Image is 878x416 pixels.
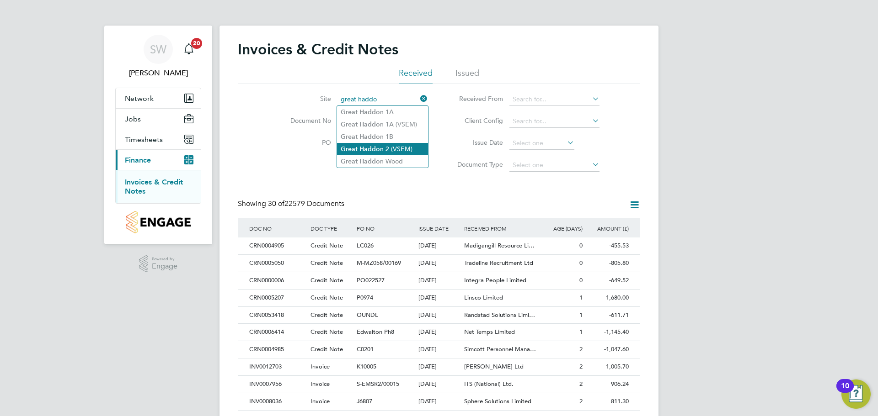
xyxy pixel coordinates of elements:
[585,376,631,393] div: 906.24
[416,324,462,341] div: [DATE]
[116,170,201,203] div: Finance
[579,380,583,388] span: 2
[337,93,428,106] input: Search for...
[341,145,358,153] b: Great
[357,345,374,353] span: C0201
[579,294,583,301] span: 1
[416,358,462,375] div: [DATE]
[337,155,428,168] li: n Wood
[357,311,378,319] span: OUNDL
[126,211,190,233] img: countryside-properties-logo-retina.png
[311,363,330,370] span: Invoice
[464,363,524,370] span: [PERSON_NAME] Ltd
[579,363,583,370] span: 2
[357,259,401,267] span: M-MZ058/00169
[579,259,583,267] span: 0
[311,397,330,405] span: Invoice
[152,263,177,270] span: Engage
[357,380,399,388] span: S-EMSR2/00015
[337,143,428,155] li: n 2 (VSEM)
[455,68,479,84] li: Issued
[337,131,428,143] li: n 1B
[359,121,380,128] b: Haddo
[115,68,201,79] span: Stephen Wilkins
[464,259,533,267] span: Tradeline Recruitment Ltd
[247,237,308,254] div: CRN0004905
[585,237,631,254] div: -455.53
[247,218,308,239] div: DOC NO
[238,199,346,209] div: Showing
[116,88,201,108] button: Network
[125,178,183,195] a: Invoices & Credit Notes
[311,294,343,301] span: Credit Note
[359,108,380,116] b: Haddo
[247,290,308,306] div: CRN0005207
[464,345,536,353] span: Simcott Personnel Mana…
[278,138,331,147] label: PO
[509,137,574,150] input: Select one
[357,294,373,301] span: P0974
[357,276,385,284] span: PO022527
[509,159,600,172] input: Select one
[585,290,631,306] div: -1,680.00
[341,121,358,128] b: Great
[247,393,308,410] div: INV0008036
[116,109,201,129] button: Jobs
[337,106,428,118] li: n 1A
[585,307,631,324] div: -611.71
[464,242,535,249] span: Madigangill Resource Li…
[247,324,308,341] div: CRN0006414
[585,218,631,239] div: AMOUNT (£)
[247,307,308,324] div: CRN0053418
[357,363,376,370] span: K10005
[116,129,201,149] button: Timesheets
[841,386,849,398] div: 10
[341,133,358,141] b: Great
[357,242,374,249] span: LC026
[104,26,212,244] nav: Main navigation
[579,397,583,405] span: 2
[191,38,202,49] span: 20
[247,341,308,358] div: CRN0004985
[841,379,871,409] button: Open Resource Center, 10 new notifications
[585,341,631,358] div: -1,047.60
[450,95,503,103] label: Received From
[416,255,462,272] div: [DATE]
[278,116,331,125] label: Document No
[354,218,416,239] div: PO NO
[579,311,583,319] span: 1
[247,376,308,393] div: INV0007956
[464,311,535,319] span: Randstad Solutions Limi…
[311,328,343,336] span: Credit Note
[357,328,394,336] span: Edwalton Ph8
[464,328,515,336] span: Net Temps Limited
[311,259,343,267] span: Credit Note
[278,95,331,103] label: Site
[579,242,583,249] span: 0
[116,150,201,170] button: Finance
[509,93,600,106] input: Search for...
[152,255,177,263] span: Powered by
[115,211,201,233] a: Go to home page
[180,35,198,64] a: 20
[450,160,503,169] label: Document Type
[579,276,583,284] span: 0
[341,158,358,165] b: Great
[359,133,380,141] b: Haddo
[311,311,343,319] span: Credit Note
[464,380,514,388] span: ITS (National) Ltd.
[579,328,583,336] span: 1
[462,218,539,239] div: RECEIVED FROM
[399,68,433,84] li: Received
[464,276,526,284] span: Integra People Limited
[416,237,462,254] div: [DATE]
[115,35,201,79] a: SW[PERSON_NAME]
[416,272,462,289] div: [DATE]
[238,40,398,58] h2: Invoices & Credit Notes
[247,358,308,375] div: INV0012703
[125,115,141,123] span: Jobs
[268,199,284,208] span: 30 of
[150,43,166,55] span: SW
[359,145,380,153] b: Haddo
[585,358,631,375] div: 1,005.70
